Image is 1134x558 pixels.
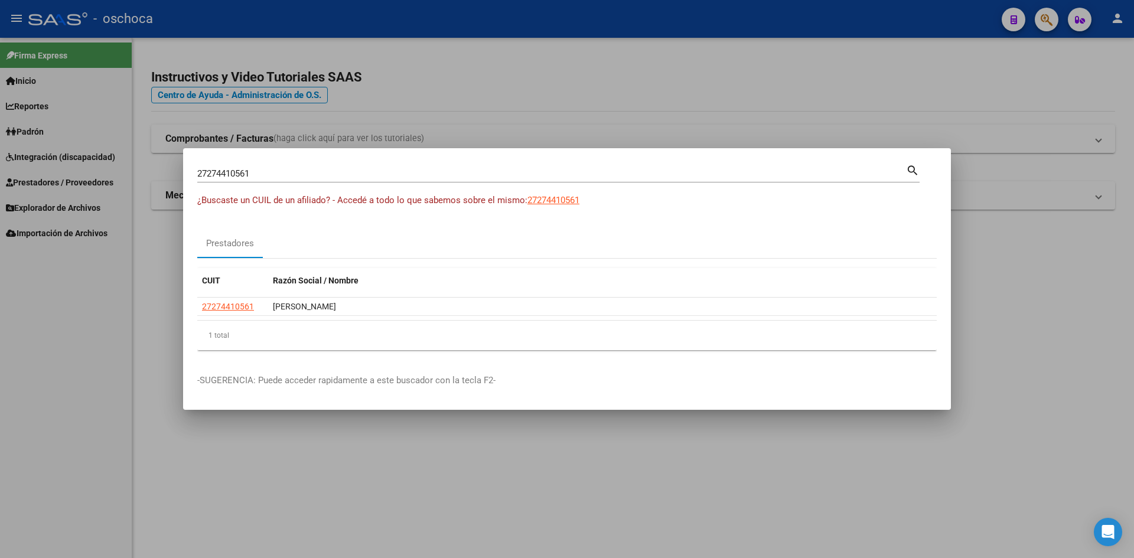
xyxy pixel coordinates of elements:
mat-icon: search [906,162,920,177]
div: [PERSON_NAME] [273,300,932,314]
span: CUIT [202,276,220,285]
datatable-header-cell: Razón Social / Nombre [268,268,937,293]
span: ¿Buscaste un CUIL de un afiliado? - Accedé a todo lo que sabemos sobre el mismo: [197,195,527,205]
span: 27274410561 [202,302,254,311]
span: 27274410561 [527,195,579,205]
p: -SUGERENCIA: Puede acceder rapidamente a este buscador con la tecla F2- [197,374,937,387]
div: 1 total [197,321,937,350]
div: Prestadores [206,237,254,250]
div: Open Intercom Messenger [1094,518,1122,546]
datatable-header-cell: CUIT [197,268,268,293]
span: Razón Social / Nombre [273,276,359,285]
